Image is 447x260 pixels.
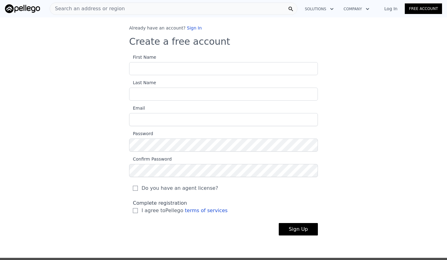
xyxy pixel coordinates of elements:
h3: Create a free account [129,36,318,47]
input: Email [129,113,318,126]
span: Email [129,106,145,111]
a: Sign In [187,25,202,30]
span: First Name [129,55,156,60]
span: Confirm Password [129,157,172,162]
span: Search an address or region [50,5,125,12]
span: Password [129,131,153,136]
button: Company [339,3,374,15]
button: Sign Up [279,223,318,235]
input: I agree toPellego terms of services [133,208,138,213]
span: Last Name [129,80,156,85]
input: Password [129,139,318,152]
img: Pellego [5,4,40,13]
button: Solutions [300,3,339,15]
input: Do you have an agent license? [133,186,138,191]
span: Complete registration [133,200,187,206]
input: Last Name [129,88,318,101]
span: Do you have an agent license? [142,185,218,192]
input: Confirm Password [129,164,318,177]
span: I agree to Pellego [142,207,228,214]
div: Already have an account? [129,25,318,31]
input: First Name [129,62,318,75]
a: Log In [377,6,405,12]
a: Free Account [405,3,442,14]
a: terms of services [185,208,228,213]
